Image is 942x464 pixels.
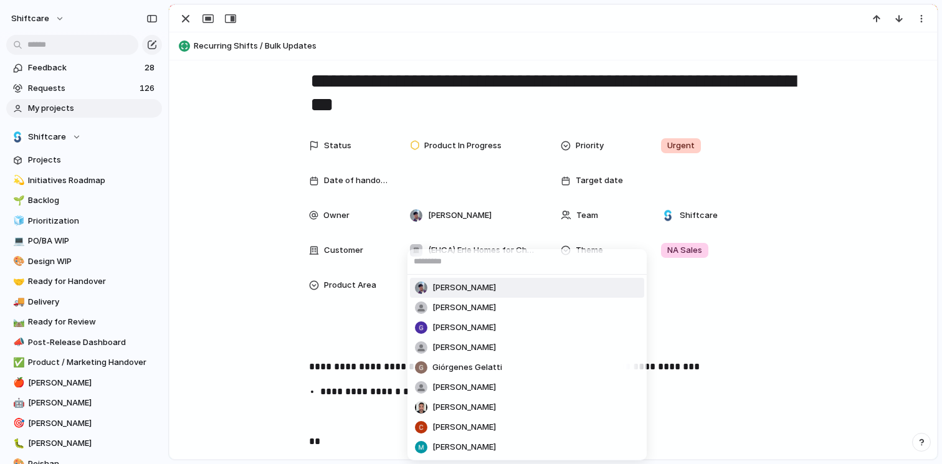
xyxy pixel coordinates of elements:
span: [PERSON_NAME] [432,301,496,314]
span: Giórgenes Gelatti [432,361,502,374]
span: [PERSON_NAME] [432,282,496,294]
span: [PERSON_NAME] [432,341,496,354]
span: [PERSON_NAME] [432,381,496,394]
span: [PERSON_NAME] [432,441,496,453]
span: [PERSON_NAME] [432,401,496,414]
span: [PERSON_NAME] [432,321,496,334]
span: [PERSON_NAME] [432,421,496,433]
